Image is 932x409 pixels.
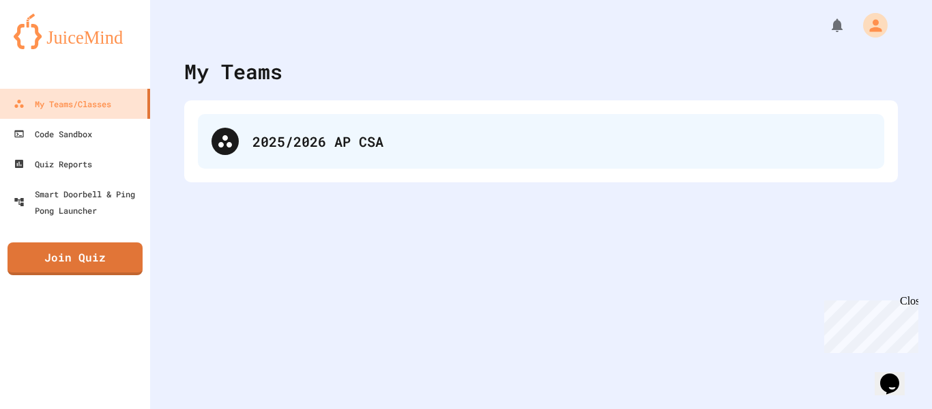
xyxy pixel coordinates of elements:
[5,5,94,87] div: Chat with us now!Close
[14,186,145,218] div: Smart Doorbell & Ping Pong Launcher
[14,156,92,172] div: Quiz Reports
[819,295,918,353] iframe: chat widget
[252,131,871,152] div: 2025/2026 AP CSA
[849,10,891,41] div: My Account
[14,126,92,142] div: Code Sandbox
[875,354,918,395] iframe: chat widget
[198,114,884,169] div: 2025/2026 AP CSA
[14,96,111,112] div: My Teams/Classes
[14,14,136,49] img: logo-orange.svg
[804,14,849,37] div: My Notifications
[184,56,282,87] div: My Teams
[8,242,143,275] a: Join Quiz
